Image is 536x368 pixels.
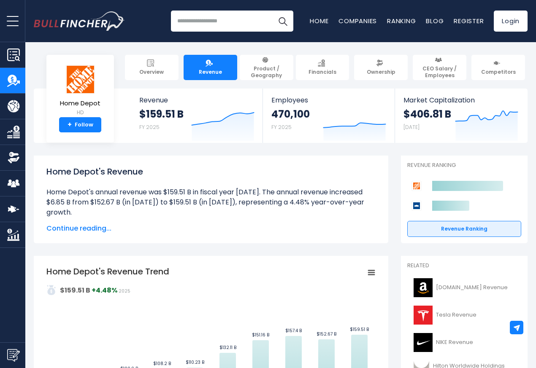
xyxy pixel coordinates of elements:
[244,65,290,78] span: Product / Geography
[263,89,394,143] a: Employees 470,100 FY 2025
[139,96,254,104] span: Revenue
[34,11,125,31] a: Go to homepage
[454,16,484,25] a: Register
[426,16,444,25] a: Blog
[131,89,263,143] a: Revenue $159.51 B FY 2025
[60,100,100,107] span: Home Depot
[412,278,433,297] img: AMZN logo
[407,331,521,354] a: NIKE Revenue
[252,332,269,338] text: $151.16 B
[309,69,336,75] span: Financials
[139,107,184,121] strong: $159.51 B
[285,328,302,334] text: $157.4 B
[417,65,463,78] span: CEO Salary / Employees
[310,16,328,25] a: Home
[387,16,416,25] a: Ranking
[68,121,72,129] strong: +
[186,359,204,365] text: $110.23 B
[7,151,20,164] img: Ownership
[199,69,222,75] span: Revenue
[494,11,528,32] a: Login
[367,69,395,75] span: Ownership
[139,69,164,75] span: Overview
[119,288,130,294] span: 2025
[59,117,101,132] a: +Follow
[412,333,433,352] img: NKE logo
[271,124,292,131] small: FY 2025
[411,201,422,211] img: Lowe's Companies competitors logo
[60,285,90,295] strong: $159.51 B
[407,221,521,237] a: Revenue Ranking
[139,124,160,131] small: FY 2025
[240,55,293,80] a: Product / Geography
[46,187,376,218] li: Home Depot's annual revenue was $159.51 B in fiscal year [DATE]. The annual revenue increased $6....
[60,65,101,118] a: Home Depot HD
[403,96,518,104] span: Market Capitalization
[407,304,521,327] a: Tesla Revenue
[34,11,125,31] img: Bullfincher logo
[338,16,377,25] a: Companies
[403,124,420,131] small: [DATE]
[354,55,408,80] a: Ownership
[407,262,521,269] p: Related
[46,266,169,277] tspan: Home Depot's Revenue Trend
[407,162,521,169] p: Revenue Ranking
[395,89,527,143] a: Market Capitalization $406.81 B [DATE]
[184,55,237,80] a: Revenue
[60,109,100,116] small: HD
[481,69,516,75] span: Competitors
[219,344,236,351] text: $132.11 B
[350,326,369,333] text: $159.51 B
[412,306,433,325] img: TSLA logo
[46,285,57,295] img: addasd
[92,285,117,295] strong: +4.48%
[153,360,171,367] text: $108.2 B
[271,107,310,121] strong: 470,100
[46,223,376,234] span: Continue reading...
[317,331,336,337] text: $152.67 B
[46,165,376,178] h1: Home Depot's Revenue
[413,55,466,80] a: CEO Salary / Employees
[296,55,349,80] a: Financials
[403,107,451,121] strong: $406.81 B
[271,96,386,104] span: Employees
[125,55,179,80] a: Overview
[407,276,521,299] a: [DOMAIN_NAME] Revenue
[272,11,293,32] button: Search
[411,181,422,191] img: Home Depot competitors logo
[471,55,525,80] a: Competitors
